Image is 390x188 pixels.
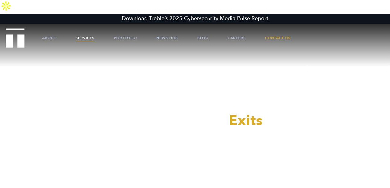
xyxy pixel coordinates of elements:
[156,29,178,47] a: News Hub
[228,29,246,47] a: Careers
[76,29,95,47] a: Services
[229,111,263,130] span: Exits
[197,29,208,47] a: Blog
[6,28,25,48] img: Treble logo
[114,29,137,47] a: Portfolio
[265,29,291,47] a: Contact Us
[42,29,56,47] a: About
